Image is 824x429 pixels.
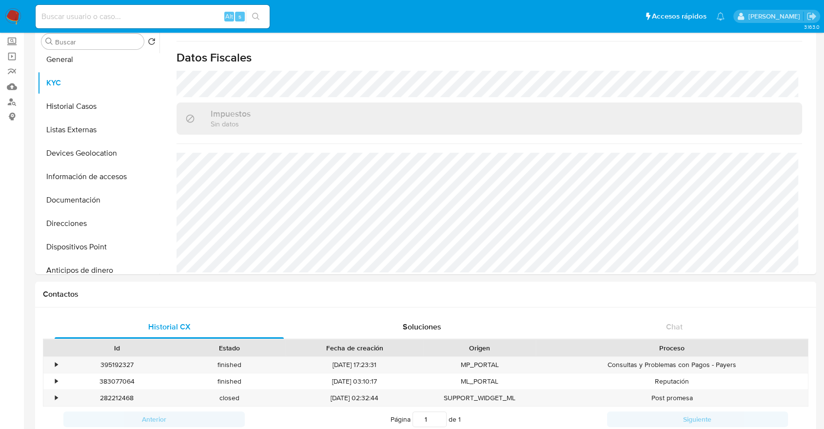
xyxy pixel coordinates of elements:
div: 395192327 [60,357,173,373]
div: Id [67,343,166,353]
div: Fecha de creación [293,343,416,353]
div: Origen [430,343,529,353]
button: Volver al orden por defecto [148,38,156,48]
button: General [38,48,159,71]
span: Chat [666,321,683,332]
h1: Datos Fiscales [177,50,802,65]
button: search-icon [246,10,266,23]
div: • [55,377,58,386]
span: Historial CX [148,321,191,332]
div: • [55,360,58,369]
div: Estado [180,343,279,353]
div: [DATE] 17:23:31 [286,357,423,373]
span: Soluciones [403,321,441,332]
div: • [55,393,58,403]
p: yael.arizperojo@mercadolibre.com.mx [748,12,803,21]
span: Página de [391,411,461,427]
span: 1 [458,414,461,424]
button: Buscar [45,38,53,45]
button: Documentación [38,188,159,212]
button: Direcciones [38,212,159,235]
div: closed [173,390,286,406]
button: Información de accesos [38,165,159,188]
div: 383077064 [60,373,173,389]
div: finished [173,357,286,373]
div: MP_PORTAL [423,357,536,373]
div: 282212468 [60,390,173,406]
button: Anterior [63,411,245,427]
div: [DATE] 02:32:44 [286,390,423,406]
a: Salir [806,11,817,21]
div: Reputación [536,373,808,389]
h1: Contactos [43,289,808,299]
button: Anticipos de dinero [38,259,159,282]
button: Historial Casos [38,95,159,118]
p: Sin datos [211,119,251,128]
button: Devices Geolocation [38,142,159,165]
div: Post promesa [536,390,808,406]
button: Dispositivos Point [38,235,159,259]
h3: Impuestos [211,108,251,119]
span: Alt [225,12,233,21]
div: SUPPORT_WIDGET_ML [423,390,536,406]
div: Proceso [543,343,801,353]
button: Siguiente [607,411,788,427]
span: Accesos rápidos [652,11,706,21]
div: ML_PORTAL [423,373,536,389]
span: 3.163.0 [804,23,819,31]
button: Listas Externas [38,118,159,142]
span: s [238,12,241,21]
div: [DATE] 03:10:17 [286,373,423,389]
input: Buscar usuario o caso... [36,10,270,23]
input: Buscar [55,38,140,46]
div: Consultas y Problemas con Pagos - Payers [536,357,808,373]
div: ImpuestosSin datos [177,102,802,134]
button: KYC [38,71,159,95]
a: Notificaciones [716,12,725,20]
div: finished [173,373,286,389]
